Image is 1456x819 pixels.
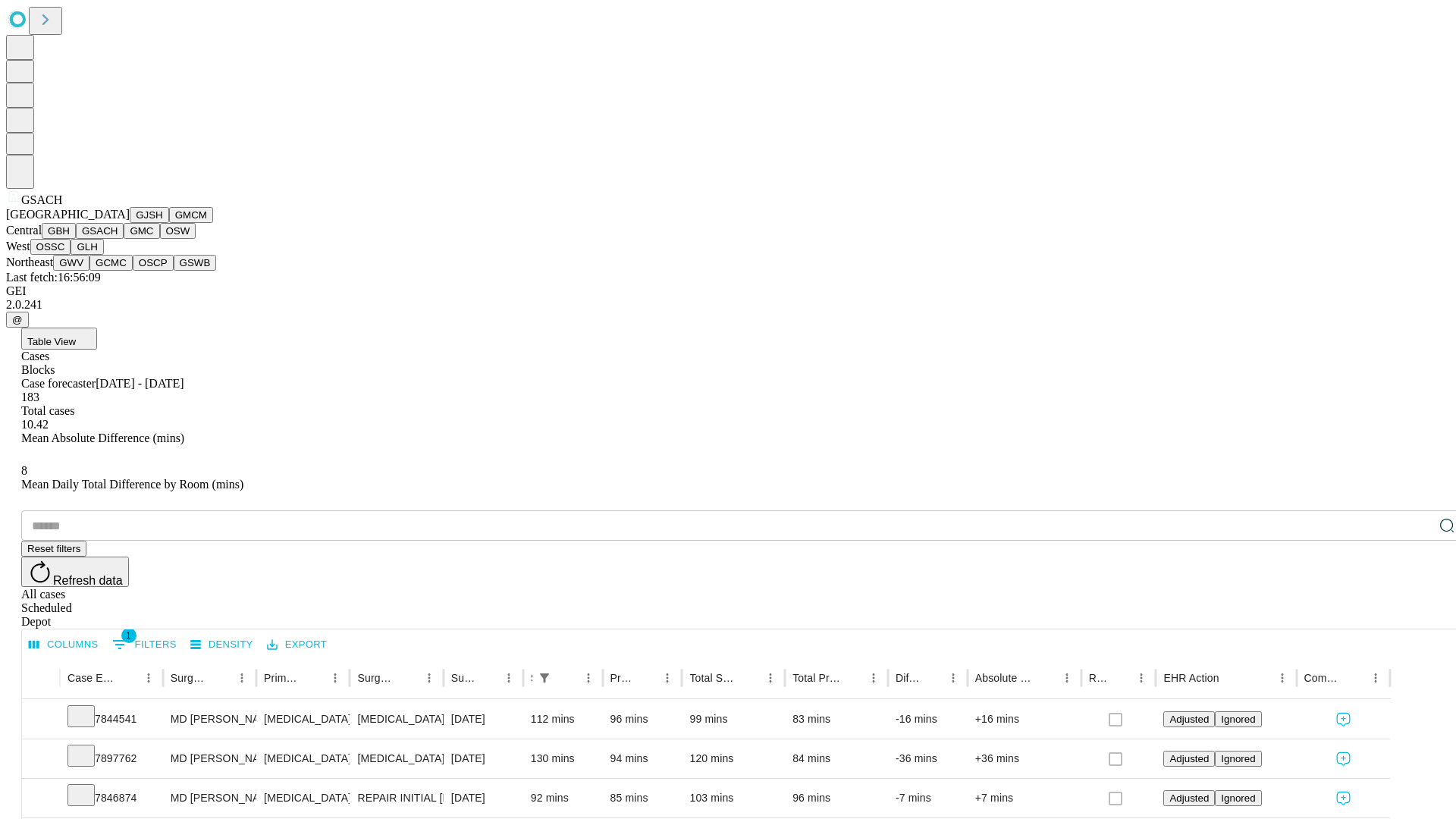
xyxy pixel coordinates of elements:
[6,271,101,284] span: Last fetch: 16:56:09
[896,739,960,778] div: -36 mins
[187,633,257,657] button: Density
[21,557,129,587] button: Refresh data
[531,700,595,739] div: 112 mins
[451,672,475,684] div: Surgery Date
[264,700,342,739] div: [MEDICAL_DATA]
[1169,792,1209,804] span: Adjusted
[6,224,42,237] span: Central
[264,672,302,684] div: Primary Service
[610,672,635,684] div: Predicted In Room Duration
[21,478,243,491] span: Mean Daily Total Difference by Room (mins)
[357,700,435,739] div: [MEDICAL_DATA]
[117,667,138,689] button: Sort
[357,739,435,778] div: [MEDICAL_DATA]
[6,208,130,221] span: [GEOGRAPHIC_DATA]
[792,739,880,778] div: 84 mins
[1163,711,1215,727] button: Adjusted
[6,284,1450,298] div: GEI
[451,739,516,778] div: [DATE]
[1344,667,1365,689] button: Sort
[76,223,124,239] button: GSACH
[689,739,777,778] div: 120 mins
[53,255,89,271] button: GWV
[1221,753,1255,764] span: Ignored
[1169,714,1209,725] span: Adjusted
[896,672,920,684] div: Difference
[943,667,964,689] button: Menu
[21,404,74,417] span: Total cases
[689,672,737,684] div: Total Scheduled Duration
[169,207,213,223] button: GMCM
[419,667,440,689] button: Menu
[30,786,52,812] button: Expand
[498,667,519,689] button: Menu
[53,574,123,587] span: Refresh data
[397,667,419,689] button: Sort
[1035,667,1056,689] button: Sort
[12,314,23,325] span: @
[863,667,884,689] button: Menu
[42,223,76,239] button: GBH
[1272,667,1293,689] button: Menu
[531,779,595,817] div: 92 mins
[975,672,1034,684] div: Absolute Difference
[1169,753,1209,764] span: Adjusted
[6,240,30,253] span: West
[21,391,39,403] span: 183
[531,739,595,778] div: 130 mins
[6,298,1450,312] div: 2.0.241
[121,628,136,643] span: 1
[21,328,97,350] button: Table View
[534,667,555,689] div: 1 active filter
[896,779,960,817] div: -7 mins
[896,700,960,739] div: -16 mins
[27,336,76,347] span: Table View
[263,633,331,657] button: Export
[1365,667,1386,689] button: Menu
[21,431,184,444] span: Mean Absolute Difference (mins)
[210,667,231,689] button: Sort
[130,207,169,223] button: GJSH
[610,739,675,778] div: 94 mins
[739,667,760,689] button: Sort
[451,700,516,739] div: [DATE]
[1163,672,1219,684] div: EHR Action
[6,312,29,328] button: @
[21,193,62,206] span: GSACH
[21,464,27,477] span: 8
[531,672,532,684] div: Scheduled In Room Duration
[67,779,155,817] div: 7846874
[138,667,159,689] button: Menu
[67,739,155,778] div: 7897762
[108,632,180,657] button: Show filters
[1109,667,1131,689] button: Sort
[96,377,184,390] span: [DATE] - [DATE]
[1056,667,1078,689] button: Menu
[264,739,342,778] div: [MEDICAL_DATA]
[21,541,86,557] button: Reset filters
[975,779,1074,817] div: +7 mins
[689,700,777,739] div: 99 mins
[557,667,578,689] button: Sort
[534,667,555,689] button: Show filters
[975,739,1074,778] div: +36 mins
[635,667,657,689] button: Sort
[171,739,249,778] div: MD [PERSON_NAME]
[21,418,49,431] span: 10.42
[27,543,80,554] span: Reset filters
[133,255,174,271] button: OSCP
[657,667,678,689] button: Menu
[1089,672,1109,684] div: Resolved in EHR
[1215,711,1261,727] button: Ignored
[477,667,498,689] button: Sort
[21,377,96,390] span: Case forecaster
[451,779,516,817] div: [DATE]
[760,667,781,689] button: Menu
[792,672,840,684] div: Total Predicted Duration
[1221,792,1255,804] span: Ignored
[30,707,52,733] button: Expand
[30,239,71,255] button: OSSC
[264,779,342,817] div: [MEDICAL_DATA]
[89,255,133,271] button: GCMC
[1215,790,1261,806] button: Ignored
